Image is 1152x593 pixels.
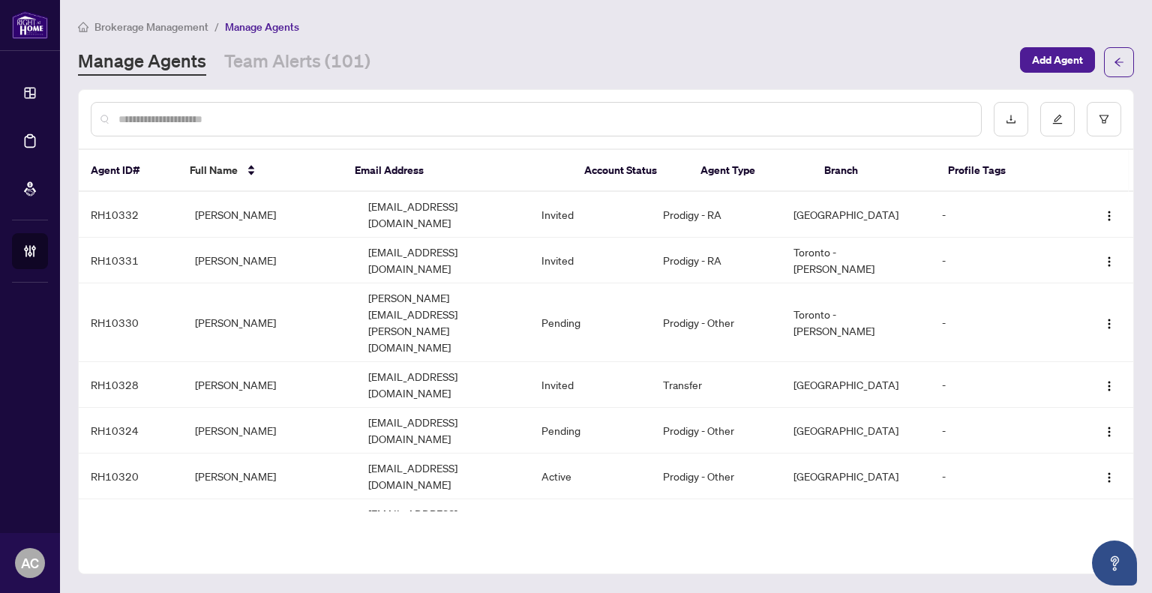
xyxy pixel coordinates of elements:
[94,20,208,34] span: Brokerage Management
[1097,464,1121,488] button: Logo
[224,49,370,76] a: Team Alerts (101)
[79,408,183,454] td: RH10324
[930,238,1078,283] td: -
[79,362,183,408] td: RH10328
[529,499,651,545] td: Active
[781,454,931,499] td: [GEOGRAPHIC_DATA]
[183,192,356,238] td: [PERSON_NAME]
[1097,418,1121,442] button: Logo
[78,49,206,76] a: Manage Agents
[225,20,299,34] span: Manage Agents
[651,283,781,362] td: Prodigy - Other
[781,408,931,454] td: [GEOGRAPHIC_DATA]
[930,362,1078,408] td: -
[1103,210,1115,222] img: Logo
[79,192,183,238] td: RH10332
[356,238,529,283] td: [EMAIL_ADDRESS][DOMAIN_NAME]
[12,11,48,39] img: logo
[1097,310,1121,334] button: Logo
[1006,114,1016,124] span: download
[79,283,183,362] td: RH10330
[1040,102,1075,136] button: edit
[1103,256,1115,268] img: Logo
[994,102,1028,136] button: download
[930,499,1078,545] td: -
[356,454,529,499] td: [EMAIL_ADDRESS][DOMAIN_NAME]
[343,150,572,192] th: Email Address
[1097,202,1121,226] button: Logo
[79,150,178,192] th: Agent ID#
[79,454,183,499] td: RH10320
[781,362,931,408] td: [GEOGRAPHIC_DATA]
[1087,102,1121,136] button: filter
[1114,57,1124,67] span: arrow-left
[1097,510,1121,534] button: Logo
[651,499,781,545] td: Prodigy - Other
[1103,380,1115,392] img: Logo
[651,238,781,283] td: Prodigy - RA
[183,283,356,362] td: [PERSON_NAME]
[1020,47,1095,73] button: Add Agent
[781,499,931,545] td: [GEOGRAPHIC_DATA]
[1103,472,1115,484] img: Logo
[79,499,183,545] td: RH10319
[812,150,936,192] th: Branch
[79,238,183,283] td: RH10331
[1099,114,1109,124] span: filter
[529,362,651,408] td: Invited
[930,408,1078,454] td: -
[190,162,238,178] span: Full Name
[529,238,651,283] td: Invited
[529,454,651,499] td: Active
[356,499,529,545] td: [EMAIL_ADDRESS][DOMAIN_NAME]
[1103,318,1115,330] img: Logo
[651,362,781,408] td: Transfer
[1032,48,1083,72] span: Add Agent
[356,283,529,362] td: [PERSON_NAME][EMAIL_ADDRESS][PERSON_NAME][DOMAIN_NAME]
[1103,426,1115,438] img: Logo
[1097,373,1121,397] button: Logo
[651,454,781,499] td: Prodigy - Other
[183,499,356,545] td: [PERSON_NAME]
[529,408,651,454] td: Pending
[1052,114,1063,124] span: edit
[183,454,356,499] td: [PERSON_NAME]
[1097,248,1121,272] button: Logo
[78,22,88,32] span: home
[781,283,931,362] td: Toronto - [PERSON_NAME]
[356,408,529,454] td: [EMAIL_ADDRESS][DOMAIN_NAME]
[1092,541,1137,586] button: Open asap
[688,150,812,192] th: Agent Type
[930,283,1078,362] td: -
[651,192,781,238] td: Prodigy - RA
[21,553,39,574] span: AC
[930,192,1078,238] td: -
[529,283,651,362] td: Pending
[183,238,356,283] td: [PERSON_NAME]
[529,192,651,238] td: Invited
[936,150,1076,192] th: Profile Tags
[651,408,781,454] td: Prodigy - Other
[356,192,529,238] td: [EMAIL_ADDRESS][DOMAIN_NAME]
[356,362,529,408] td: [EMAIL_ADDRESS][DOMAIN_NAME]
[214,18,219,35] li: /
[781,192,931,238] td: [GEOGRAPHIC_DATA]
[930,454,1078,499] td: -
[178,150,343,192] th: Full Name
[781,238,931,283] td: Toronto - [PERSON_NAME]
[183,362,356,408] td: [PERSON_NAME]
[183,408,356,454] td: [PERSON_NAME]
[572,150,688,192] th: Account Status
